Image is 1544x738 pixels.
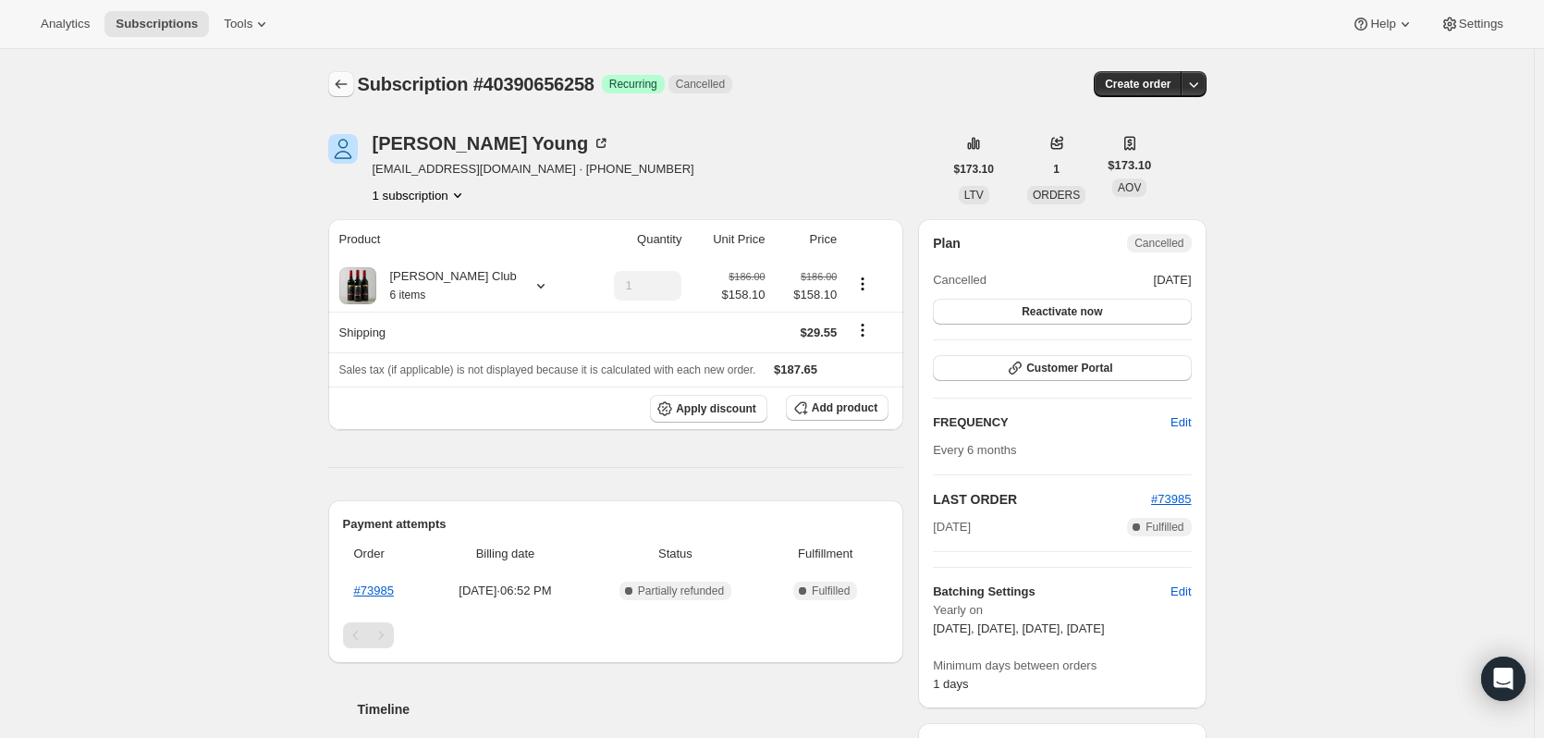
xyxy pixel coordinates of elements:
span: Partially refunded [638,584,724,598]
span: ORDERS [1033,189,1080,202]
span: Fulfilled [812,584,850,598]
span: $173.10 [954,162,994,177]
h2: Payment attempts [343,515,889,534]
span: Analytics [41,17,90,31]
span: Create order [1105,77,1170,92]
small: $186.00 [801,271,837,282]
button: $173.10 [943,156,1005,182]
span: Fulfillment [773,545,877,563]
span: [DATE], [DATE], [DATE], [DATE] [933,621,1104,635]
button: Reactivate now [933,299,1191,325]
th: Order [343,534,428,574]
h2: FREQUENCY [933,413,1170,432]
span: Billing date [433,545,577,563]
span: Minimum days between orders [933,657,1191,675]
h2: Plan [933,234,961,252]
small: 6 items [390,289,426,301]
button: Tools [213,11,282,37]
button: Edit [1159,408,1202,437]
th: Price [771,219,843,260]
span: Settings [1459,17,1503,31]
span: [DATE] [1154,271,1192,289]
nav: Pagination [343,622,889,648]
button: Subscriptions [328,71,354,97]
span: Tools [224,17,252,31]
span: $187.65 [774,363,817,376]
span: Help [1370,17,1395,31]
span: [DATE] · 06:52 PM [433,582,577,600]
div: [PERSON_NAME] Young [373,134,611,153]
h6: Batching Settings [933,583,1170,601]
span: Edit [1170,413,1191,432]
span: 1 [1053,162,1060,177]
span: LTV [964,189,984,202]
button: Customer Portal [933,355,1191,381]
button: Shipping actions [848,320,877,340]
span: Subscription #40390656258 [358,74,594,94]
span: Cancelled [933,271,986,289]
button: Product actions [848,274,877,294]
th: Shipping [328,312,584,352]
button: Subscriptions [104,11,209,37]
span: $29.55 [800,326,837,339]
a: #73985 [354,584,394,597]
span: Every 6 months [933,443,1016,457]
button: Product actions [373,186,467,204]
button: Apply discount [650,395,767,423]
span: Status [589,545,763,563]
span: AOV [1118,181,1141,194]
button: Analytics [30,11,101,37]
span: Cancelled [1134,236,1183,251]
span: Cancelled [676,77,725,92]
span: $158.10 [722,286,766,304]
span: Customer Portal [1026,361,1112,375]
span: Apply discount [676,401,756,416]
button: #73985 [1151,490,1191,509]
th: Unit Price [687,219,770,260]
span: Recurring [609,77,657,92]
span: $158.10 [777,286,838,304]
a: #73985 [1151,492,1191,506]
h2: LAST ORDER [933,490,1151,509]
button: Add product [786,395,888,421]
th: Quantity [584,219,688,260]
div: [PERSON_NAME] Club [376,267,517,304]
small: $186.00 [729,271,765,282]
span: Yearly on [933,601,1191,620]
th: Product [328,219,584,260]
span: 1 days [933,677,968,691]
button: 1 [1042,156,1071,182]
button: Edit [1159,577,1202,607]
span: Reactivate now [1022,304,1102,319]
div: Open Intercom Messenger [1481,657,1526,701]
span: Sales tax (if applicable) is not displayed because it is calculated with each new order. [339,363,756,376]
h2: Timeline [358,700,904,719]
button: Help [1341,11,1425,37]
button: Create order [1094,71,1182,97]
span: [EMAIL_ADDRESS][DOMAIN_NAME] · [PHONE_NUMBER] [373,160,694,178]
span: $173.10 [1108,156,1151,175]
span: [DATE] [933,518,971,536]
span: Subscriptions [116,17,198,31]
span: Natasha Young [328,134,358,164]
span: Add product [812,400,877,415]
span: Fulfilled [1146,520,1183,535]
span: Edit [1170,583,1191,601]
button: Settings [1429,11,1514,37]
img: product img [339,267,376,304]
